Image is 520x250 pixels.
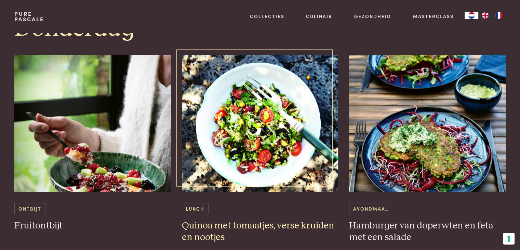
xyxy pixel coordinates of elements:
img: Fruitontbijt [14,55,171,192]
div: Language [465,12,478,19]
a: NL [465,12,478,19]
a: Culinair [306,13,332,20]
img: Quinoa met tomaatjes, verse kruiden en nootjes [182,55,338,192]
a: PurePascale [14,11,44,22]
a: Hamburger van doperwten en feta met een salade Avondmaal Hamburger van doperwten en feta met een ... [349,55,506,243]
ul: Language list [478,12,506,19]
a: Collecties [250,13,284,20]
a: EN [478,12,492,19]
h3: Quinoa met tomaatjes, verse kruiden en nootjes [182,220,338,243]
a: Quinoa met tomaatjes, verse kruiden en nootjes Lunch Quinoa met tomaatjes, verse kruiden en nootjes [182,55,338,243]
h3: Hamburger van doperwten en feta met een salade [349,220,506,243]
aside: Language selected: Nederlands [465,12,506,19]
a: FR [492,12,506,19]
h3: Fruitontbijt [14,220,171,232]
a: Masterclass [413,13,454,20]
img: Hamburger van doperwten en feta met een salade [349,55,506,192]
button: Uw voorkeuren voor toestemming voor trackingtechnologieën [503,233,515,245]
a: Fruitontbijt Ontbijt Fruitontbijt [14,55,171,232]
span: Ontbijt [14,203,45,214]
span: Lunch [182,203,209,214]
span: Avondmaal [349,203,392,214]
a: Gezondheid [354,13,391,20]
